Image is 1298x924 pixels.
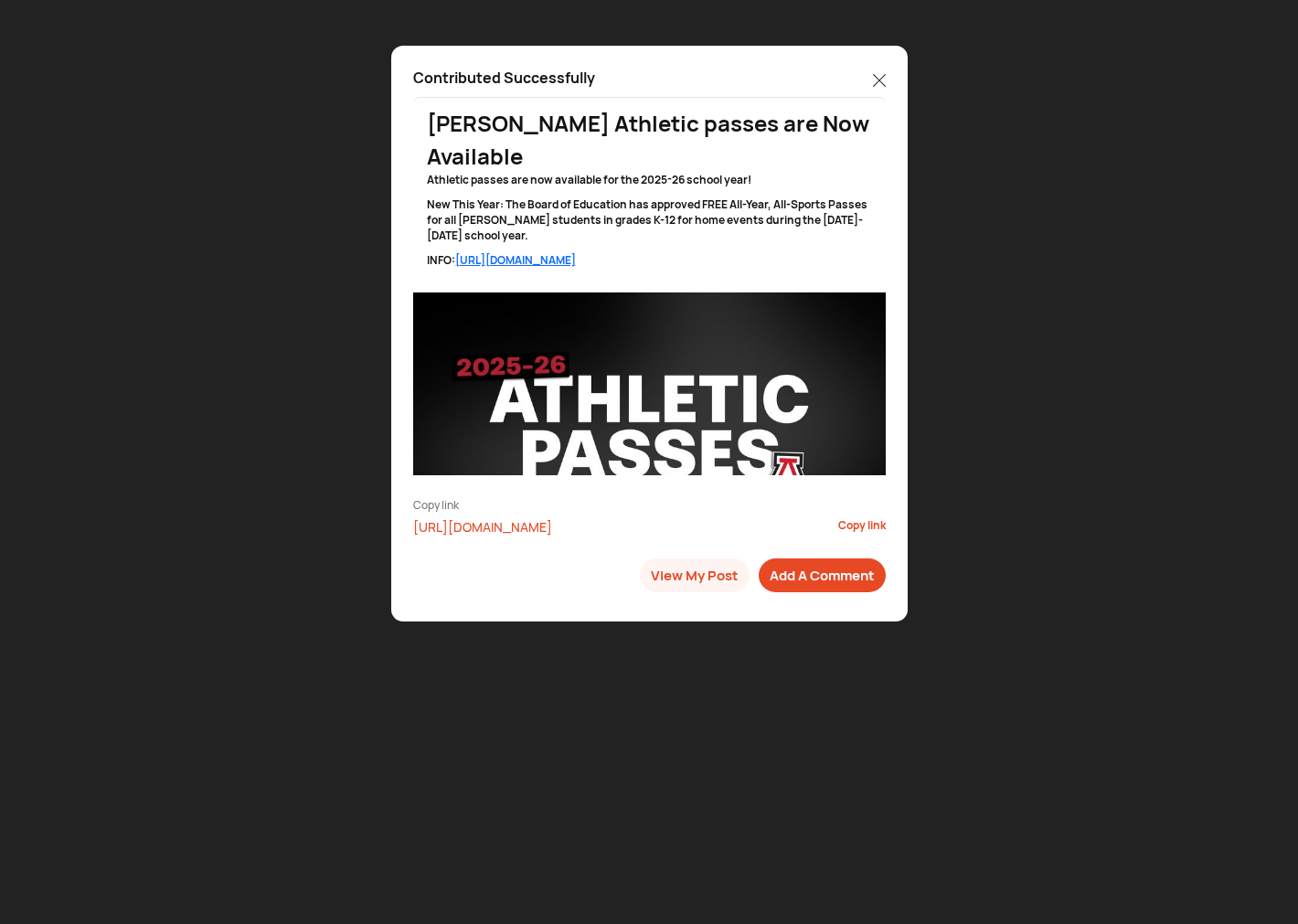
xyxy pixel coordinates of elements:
[427,253,872,269] p: INFO:
[413,497,886,514] div: Copy link
[413,68,595,88] p: Contributed Successfully
[427,173,872,188] p: Athletic passes are now available for the 2025-26 school year!
[640,558,750,592] button: View My Post
[427,107,872,173] div: [PERSON_NAME] Athletic passes are Now Available
[413,292,886,475] img: resizeImage
[427,197,872,243] p: New This Year: The Board of Education has approved FREE All-Year, All-Sports Passes for all [PERS...
[413,517,814,536] div: [URL][DOMAIN_NAME]
[455,252,576,268] a: [URL][DOMAIN_NAME]
[759,558,886,592] button: Add A Comment
[838,517,886,536] div: Copy link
